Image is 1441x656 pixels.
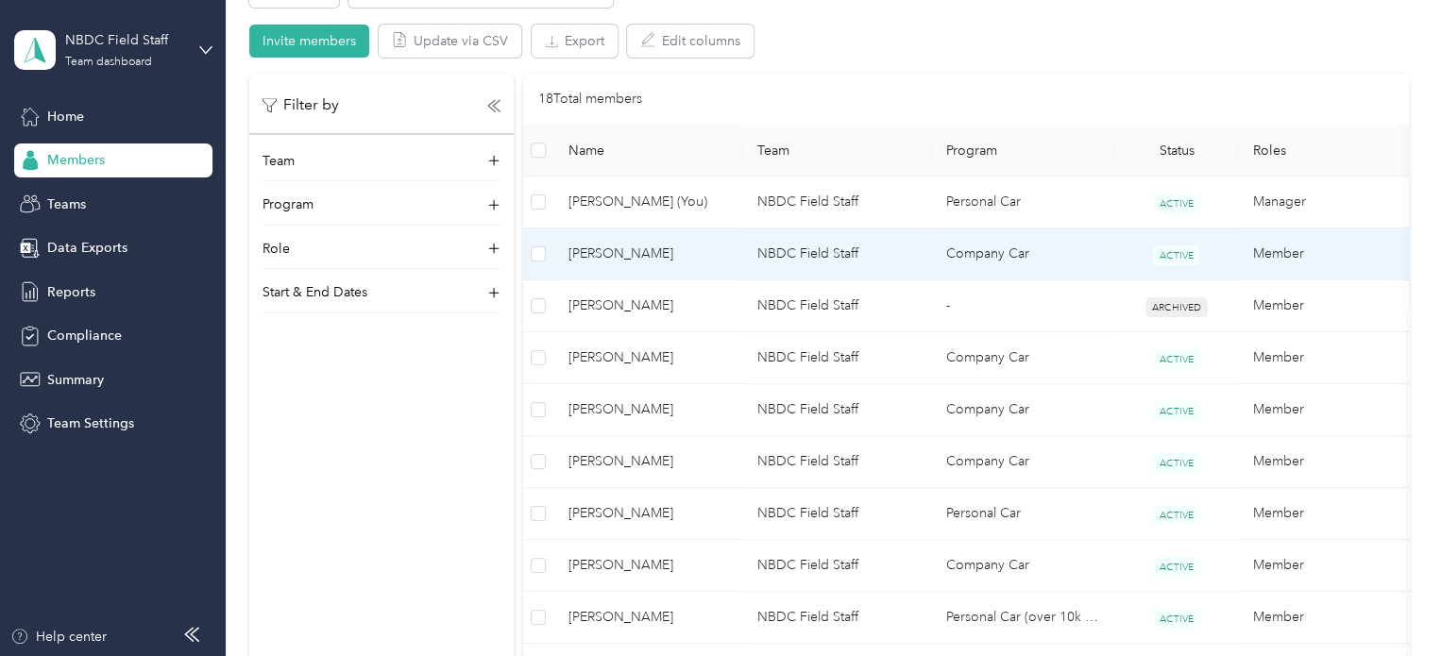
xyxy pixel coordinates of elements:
[553,488,742,540] td: Lynden Bustard
[931,280,1115,332] td: -
[263,93,339,117] p: Filter by
[553,332,742,384] td: Geoff Bone
[742,592,931,644] td: NBDC Field Staff
[1238,332,1427,384] td: Member
[263,282,367,302] p: Start & End Dates
[1238,228,1427,280] td: Member
[931,384,1115,436] td: Company Car
[263,151,295,171] p: Team
[1238,280,1427,332] td: Member
[553,384,742,436] td: Philip Oliver
[1238,488,1427,540] td: Member
[1238,384,1427,436] td: Member
[553,177,742,228] td: Michael Halliwell (You)
[47,150,105,170] span: Members
[742,488,931,540] td: NBDC Field Staff
[1145,297,1208,317] span: ARCHIVED
[538,89,642,109] p: 18 Total members
[931,592,1115,644] td: Personal Car (over 10k miles)
[627,25,754,58] button: Edit columns
[742,125,931,177] th: Team
[47,282,95,302] span: Reports
[263,194,314,214] p: Program
[553,540,742,592] td: Alastair Bell
[931,177,1115,228] td: Personal Car
[568,295,727,316] span: [PERSON_NAME]
[532,25,618,58] button: Export
[742,280,931,332] td: NBDC Field Staff
[568,347,727,368] span: [PERSON_NAME]
[568,244,727,264] span: [PERSON_NAME]
[568,607,727,628] span: [PERSON_NAME]
[931,436,1115,488] td: Company Car
[742,384,931,436] td: NBDC Field Staff
[553,125,742,177] th: Name
[1153,557,1200,577] span: ACTIVE
[10,627,107,647] button: Help center
[553,592,742,644] td: John Martin
[1153,193,1200,213] span: ACTIVE
[931,228,1115,280] td: Company Car
[742,228,931,280] td: NBDC Field Staff
[47,413,134,433] span: Team Settings
[249,25,369,58] button: Invite members
[568,192,727,212] span: [PERSON_NAME] (You)
[1115,125,1238,177] th: Status
[568,451,727,472] span: [PERSON_NAME]
[65,57,152,68] div: Team dashboard
[1153,245,1200,265] span: ACTIVE
[553,280,742,332] td: Jane Arrell
[568,143,727,159] span: Name
[47,107,84,126] span: Home
[47,326,122,345] span: Compliance
[47,238,127,258] span: Data Exports
[47,370,104,390] span: Summary
[1153,453,1200,473] span: ACTIVE
[742,177,931,228] td: NBDC Field Staff
[1238,177,1427,228] td: Manager
[742,436,931,488] td: NBDC Field Staff
[1153,349,1200,369] span: ACTIVE
[1153,609,1200,629] span: ACTIVE
[931,332,1115,384] td: Company Car
[1238,592,1427,644] td: Member
[1153,505,1200,525] span: ACTIVE
[1238,436,1427,488] td: Member
[1153,401,1200,421] span: ACTIVE
[65,30,183,50] div: NBDC Field Staff
[568,399,727,420] span: [PERSON_NAME]
[1335,550,1441,656] iframe: Everlance-gr Chat Button Frame
[1238,540,1427,592] td: Member
[553,228,742,280] td: Darren Todd
[568,503,727,524] span: [PERSON_NAME]
[742,540,931,592] td: NBDC Field Staff
[931,125,1115,177] th: Program
[931,540,1115,592] td: Company Car
[931,488,1115,540] td: Personal Car
[742,332,931,384] td: NBDC Field Staff
[47,194,86,214] span: Teams
[568,555,727,576] span: [PERSON_NAME]
[1238,125,1427,177] th: Roles
[263,239,290,259] p: Role
[553,436,742,488] td: Mike Deakins
[379,25,521,58] button: Update via CSV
